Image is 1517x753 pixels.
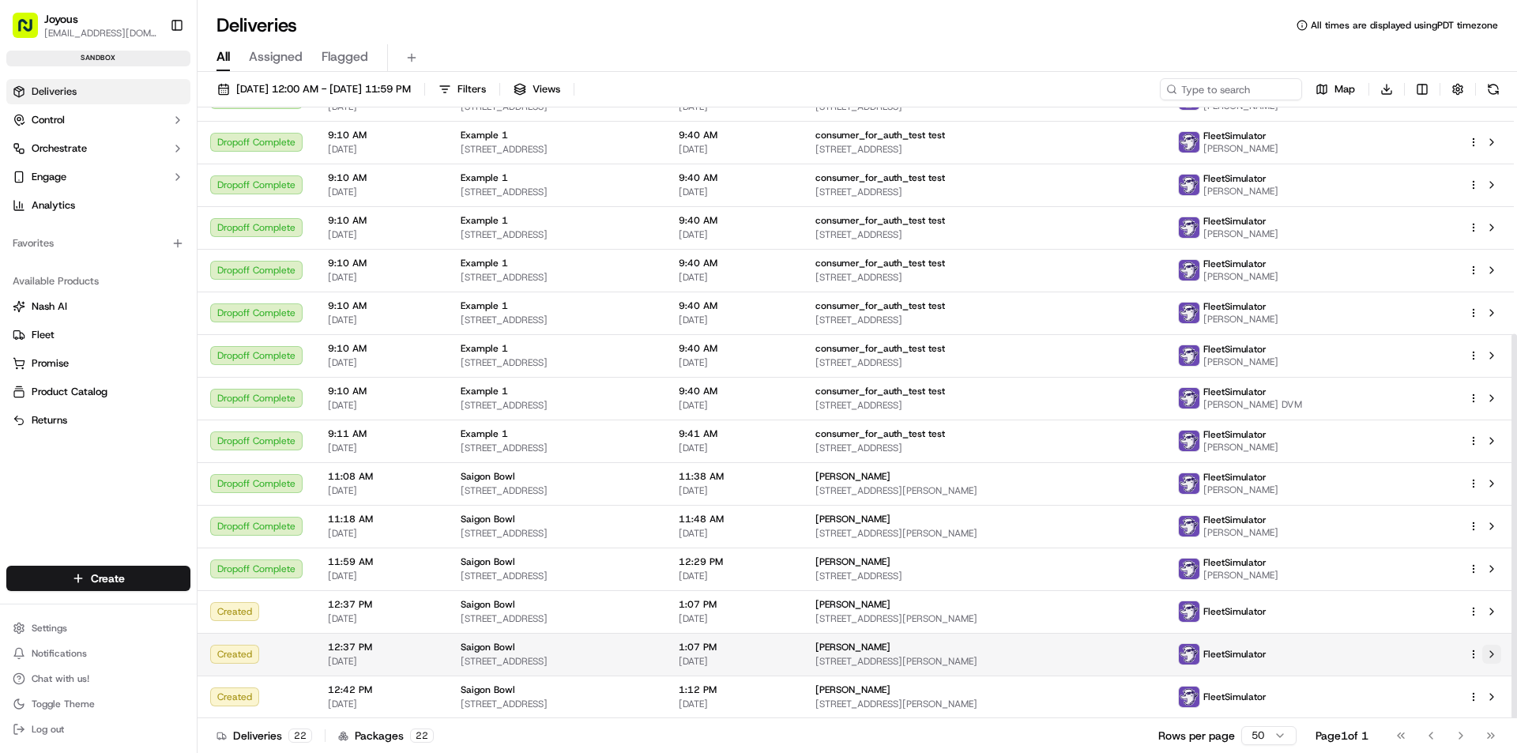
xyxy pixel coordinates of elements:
[32,170,66,184] span: Engage
[1179,644,1199,665] img: FleetSimulator.png
[461,698,653,710] span: [STREET_ADDRESS]
[431,78,493,100] button: Filters
[1203,313,1278,326] span: [PERSON_NAME]
[461,555,515,568] span: Saigon Bowl
[32,246,44,258] img: 1736555255976-a54dd68f-1ca7-489b-9aae-adbdc363a1c4
[815,427,945,440] span: consumer_for_auth_test test
[328,555,435,568] span: 11:59 AM
[679,399,790,412] span: [DATE]
[1203,514,1267,526] span: FleetSimulator
[32,113,65,127] span: Control
[6,566,190,591] button: Create
[249,47,303,66] span: Assigned
[1179,345,1199,366] img: FleetSimulator.png
[461,641,515,653] span: Saigon Bowl
[49,288,128,300] span: [PERSON_NAME]
[32,622,67,634] span: Settings
[328,228,435,241] span: [DATE]
[1203,386,1267,398] span: FleetSimulator
[127,347,260,375] a: 💻API Documentation
[41,102,284,119] input: Got a question? Start typing here...
[815,513,890,525] span: [PERSON_NAME]
[679,442,790,454] span: [DATE]
[328,470,435,483] span: 11:08 AM
[1203,691,1267,703] span: FleetSimulator
[1203,428,1267,441] span: FleetSimulator
[44,11,78,27] button: Joyous
[6,718,190,740] button: Log out
[328,385,435,397] span: 9:10 AM
[1179,431,1199,451] img: FleetSimulator.png
[236,82,411,96] span: [DATE] 12:00 AM - [DATE] 11:59 PM
[1179,132,1199,152] img: FleetSimulator.png
[328,698,435,710] span: [DATE]
[6,269,190,294] div: Available Products
[1316,728,1368,744] div: Page 1 of 1
[1203,185,1278,198] span: [PERSON_NAME]
[815,228,1154,241] span: [STREET_ADDRESS]
[328,214,435,227] span: 9:10 AM
[6,231,190,256] div: Favorites
[322,47,368,66] span: Flagged
[91,570,125,586] span: Create
[533,82,560,96] span: Views
[328,171,435,184] span: 9:10 AM
[13,385,184,399] a: Product Catalog
[461,683,515,696] span: Saigon Bowl
[269,156,288,175] button: Start new chat
[679,228,790,241] span: [DATE]
[815,143,1154,156] span: [STREET_ADDRESS]
[140,288,172,300] span: [DATE]
[815,171,945,184] span: consumer_for_auth_test test
[815,299,945,312] span: consumer_for_auth_test test
[328,527,435,540] span: [DATE]
[13,299,184,314] a: Nash AI
[32,85,77,99] span: Deliveries
[679,129,790,141] span: 9:40 AM
[679,683,790,696] span: 1:12 PM
[16,151,44,179] img: 1736555255976-a54dd68f-1ca7-489b-9aae-adbdc363a1c4
[6,193,190,218] a: Analytics
[6,51,190,66] div: sandbox
[328,143,435,156] span: [DATE]
[461,385,508,397] span: Example 1
[815,683,890,696] span: [PERSON_NAME]
[1179,260,1199,280] img: FleetSimulator.png
[328,442,435,454] span: [DATE]
[1179,687,1199,707] img: FleetSimulator.png
[1203,258,1267,270] span: FleetSimulator
[6,642,190,665] button: Notifications
[1179,388,1199,409] img: FleetSimulator.png
[1482,78,1504,100] button: Refresh
[16,63,288,88] p: Welcome 👋
[1203,228,1278,240] span: [PERSON_NAME]
[461,399,653,412] span: [STREET_ADDRESS]
[140,245,172,258] span: [DATE]
[461,299,508,312] span: Example 1
[461,427,508,440] span: Example 1
[815,257,945,269] span: consumer_for_auth_test test
[49,245,128,258] span: [PERSON_NAME]
[1203,343,1267,356] span: FleetSimulator
[216,13,297,38] h1: Deliveries
[328,570,435,582] span: [DATE]
[815,655,1154,668] span: [STREET_ADDRESS][PERSON_NAME]
[328,299,435,312] span: 9:10 AM
[461,598,515,611] span: Saigon Bowl
[6,668,190,690] button: Chat with us!
[13,413,184,427] a: Returns
[461,570,653,582] span: [STREET_ADDRESS]
[461,484,653,497] span: [STREET_ADDRESS]
[1203,398,1302,411] span: [PERSON_NAME] DVM
[1203,484,1278,496] span: [PERSON_NAME]
[32,647,87,660] span: Notifications
[210,78,418,100] button: [DATE] 12:00 AM - [DATE] 11:59 PM
[679,570,790,582] span: [DATE]
[679,598,790,611] span: 1:07 PM
[1308,78,1362,100] button: Map
[679,427,790,440] span: 9:41 AM
[16,205,106,218] div: Past conversations
[815,214,945,227] span: consumer_for_auth_test test
[815,641,890,653] span: [PERSON_NAME]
